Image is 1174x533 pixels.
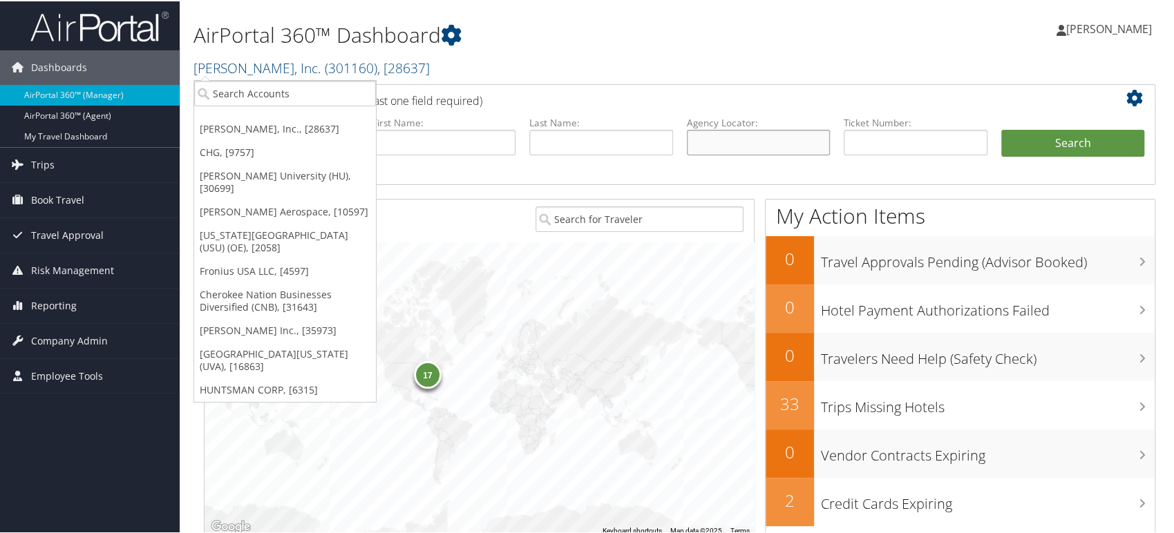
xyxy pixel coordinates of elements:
a: HUNTSMAN CORP, [6315] [194,377,376,400]
h2: Airtinerary Lookup [215,86,1065,109]
label: Ticket Number: [844,115,987,128]
span: Reporting [31,287,77,322]
a: 0Travel Approvals Pending (Advisor Booked) [766,235,1155,283]
button: Search [1001,128,1145,156]
a: 0Hotel Payment Authorizations Failed [766,283,1155,331]
a: [PERSON_NAME], Inc., [28637] [194,116,376,139]
h2: 0 [766,246,814,269]
h2: 0 [766,294,814,318]
label: First Name: [372,115,516,128]
a: Terms (opens in new tab) [730,525,750,533]
a: Fronius USA LLC, [4597] [194,258,376,282]
input: Search for Traveler [536,205,744,231]
span: Book Travel [31,182,84,216]
h3: Travel Approvals Pending (Advisor Booked) [821,244,1155,271]
a: [PERSON_NAME], Inc. [193,57,430,76]
span: Map data ©2025 [670,525,722,533]
h3: Trips Missing Hotels [821,389,1155,416]
span: Travel Approval [31,217,104,251]
span: Company Admin [31,322,108,357]
a: [GEOGRAPHIC_DATA][US_STATE] (UVA), [16863] [194,341,376,377]
span: , [ 28637 ] [377,57,430,76]
span: [PERSON_NAME] [1066,20,1152,35]
label: Agency Locator: [687,115,831,128]
a: 2Credit Cards Expiring [766,476,1155,525]
a: Cherokee Nation Businesses Diversified (CNB), [31643] [194,282,376,318]
a: [PERSON_NAME] Inc., [35973] [194,318,376,341]
span: Trips [31,146,55,181]
a: 0Vendor Contracts Expiring [766,428,1155,476]
span: ( 301160 ) [325,57,377,76]
h2: 33 [766,391,814,414]
a: [US_STATE][GEOGRAPHIC_DATA] (USU) (OE), [2058] [194,222,376,258]
h2: 0 [766,342,814,366]
a: [PERSON_NAME] [1057,7,1166,48]
h2: 0 [766,439,814,463]
h1: My Action Items [766,200,1155,229]
a: [PERSON_NAME] University (HU), [30699] [194,163,376,199]
span: (at least one field required) [350,92,482,107]
a: 33Trips Missing Hotels [766,380,1155,428]
h2: 2 [766,487,814,511]
span: Dashboards [31,49,87,84]
a: 0Travelers Need Help (Safety Check) [766,331,1155,380]
h3: Vendor Contracts Expiring [821,438,1155,464]
h3: Hotel Payment Authorizations Failed [821,293,1155,319]
a: CHG, [9757] [194,139,376,163]
input: Search Accounts [194,79,376,105]
img: airportal-logo.png [30,9,169,41]
span: Employee Tools [31,358,103,392]
span: Risk Management [31,252,114,287]
h3: Credit Cards Expiring [821,486,1155,512]
div: 17 [414,360,442,387]
h1: AirPortal 360™ Dashboard [193,19,842,48]
h3: Travelers Need Help (Safety Check) [821,341,1155,367]
label: Last Name: [529,115,673,128]
a: [PERSON_NAME] Aerospace, [10597] [194,199,376,222]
